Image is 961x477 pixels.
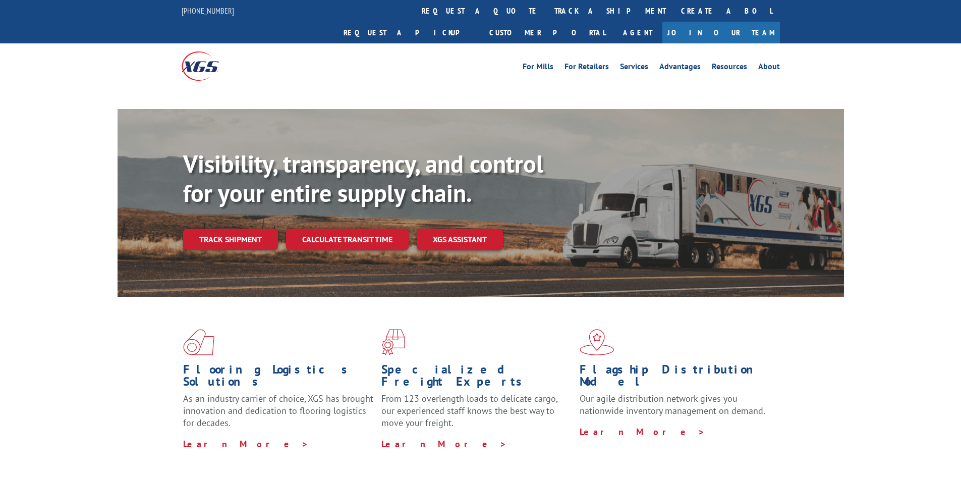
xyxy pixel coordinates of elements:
h1: Specialized Freight Experts [381,363,572,393]
a: Track shipment [183,229,278,250]
a: [PHONE_NUMBER] [182,6,234,16]
img: xgs-icon-focused-on-flooring-red [381,329,405,355]
a: XGS ASSISTANT [417,229,503,250]
span: Our agile distribution network gives you nationwide inventory management on demand. [580,393,765,416]
b: Visibility, transparency, and control for your entire supply chain. [183,148,543,208]
a: Customer Portal [482,22,613,43]
img: xgs-icon-flagship-distribution-model-red [580,329,614,355]
a: Learn More > [381,438,507,450]
span: As an industry carrier of choice, XGS has brought innovation and dedication to flooring logistics... [183,393,373,429]
a: Calculate transit time [286,229,409,250]
a: Services [620,63,648,74]
a: For Retailers [564,63,609,74]
a: Resources [712,63,747,74]
a: Learn More > [580,426,705,438]
a: Agent [613,22,662,43]
h1: Flagship Distribution Model [580,363,770,393]
a: Join Our Team [662,22,780,43]
a: Learn More > [183,438,309,450]
p: From 123 overlength loads to delicate cargo, our experienced staff knows the best way to move you... [381,393,572,438]
a: Advantages [659,63,701,74]
a: For Mills [523,63,553,74]
h1: Flooring Logistics Solutions [183,363,374,393]
img: xgs-icon-total-supply-chain-intelligence-red [183,329,214,355]
a: Request a pickup [336,22,482,43]
a: About [758,63,780,74]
